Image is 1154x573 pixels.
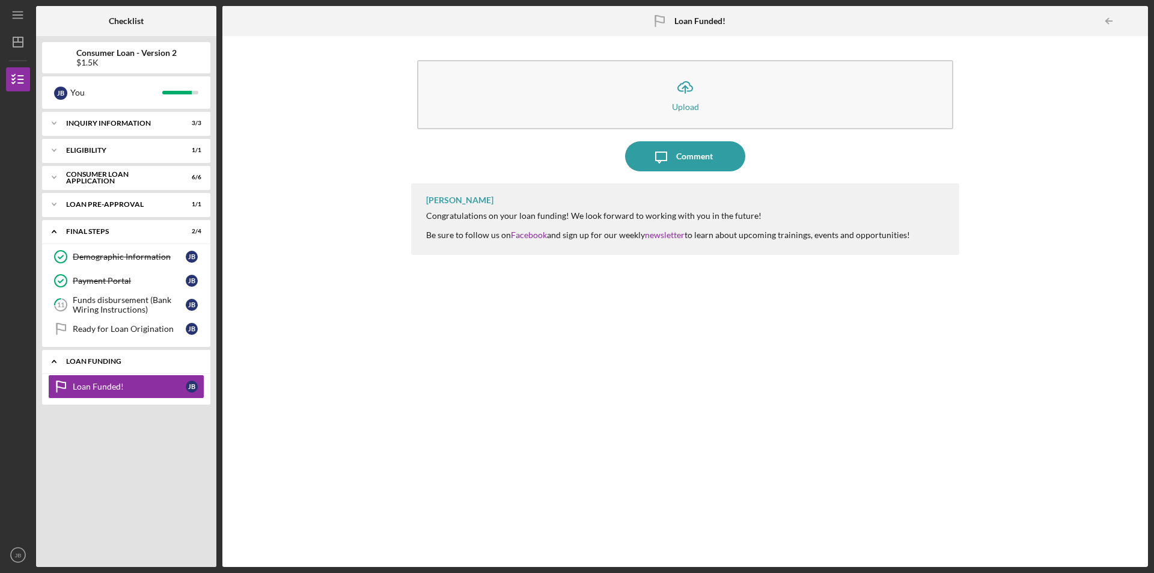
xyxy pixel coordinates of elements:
[73,295,186,314] div: Funds disbursement (Bank Wiring Instructions)
[48,245,204,269] a: Demographic InformationJB
[426,230,910,240] div: Be sure to follow us on and sign up for our weekly to learn about upcoming trainings, events and ...
[417,60,953,129] button: Upload
[73,324,186,334] div: Ready for Loan Origination
[76,58,177,67] div: $1.5K
[186,323,198,335] div: J B
[6,543,30,567] button: JB
[66,358,195,365] div: Loan Funding
[76,48,177,58] b: Consumer Loan - Version 2
[676,141,713,171] div: Comment
[70,82,162,103] div: You
[180,174,201,181] div: 6 / 6
[674,16,725,26] b: Loan Funded!
[73,252,186,262] div: Demographic Information
[186,299,198,311] div: J B
[180,201,201,208] div: 1 / 1
[66,228,171,235] div: FINAL STEPS
[672,102,699,111] div: Upload
[426,195,493,205] div: [PERSON_NAME]
[73,276,186,286] div: Payment Portal
[48,293,204,317] a: 11Funds disbursement (Bank Wiring Instructions)JB
[48,269,204,293] a: Payment PortalJB
[48,375,204,399] a: Loan Funded!JB
[66,171,171,185] div: Consumer Loan Application
[48,317,204,341] a: Ready for Loan OriginationJB
[625,141,745,171] button: Comment
[180,120,201,127] div: 3 / 3
[180,147,201,154] div: 1 / 1
[54,87,67,100] div: J B
[426,211,910,221] div: Congratulations on your loan funding! We look forward to working with you in the future!
[73,382,186,391] div: Loan Funded!
[645,230,685,240] a: newsletter
[66,201,171,208] div: Loan Pre-Approval
[57,301,64,309] tspan: 11
[66,120,171,127] div: Inquiry Information
[66,147,171,154] div: Eligibility
[180,228,201,235] div: 2 / 4
[109,16,144,26] b: Checklist
[186,251,198,263] div: J B
[186,381,198,393] div: J B
[511,230,547,240] a: Facebook
[186,275,198,287] div: J B
[14,552,21,559] text: JB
